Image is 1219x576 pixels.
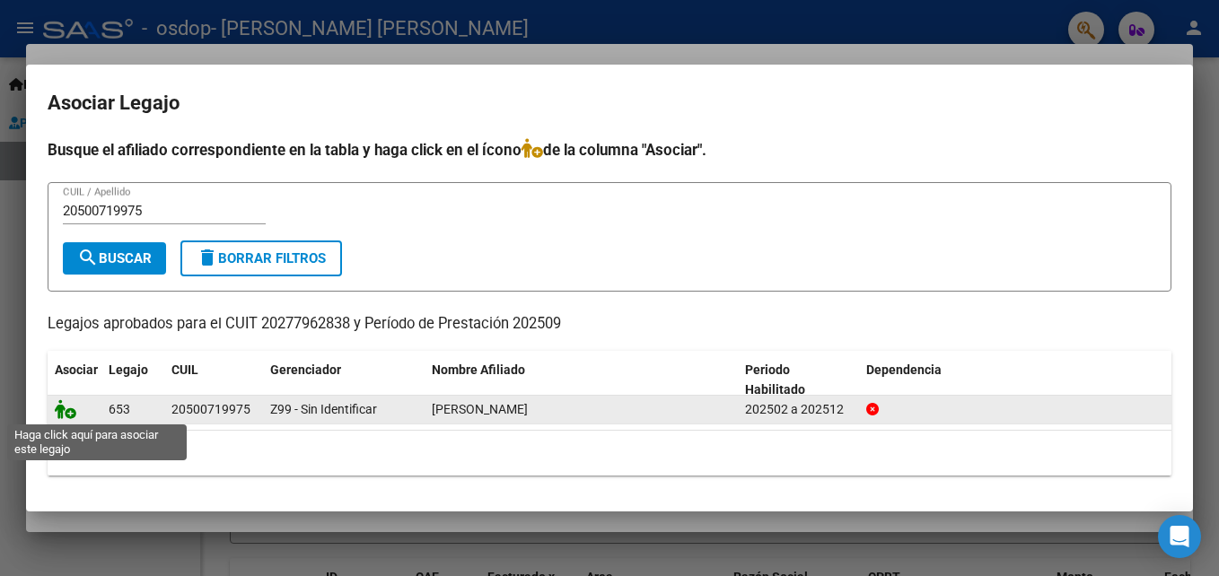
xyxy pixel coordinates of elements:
[1158,515,1201,558] div: Open Intercom Messenger
[48,313,1171,336] p: Legajos aprobados para el CUIT 20277962838 y Período de Prestación 202509
[866,362,942,377] span: Dependencia
[48,138,1171,161] h4: Busque el afiliado correspondiente en la tabla y haga click en el ícono de la columna "Asociar".
[197,250,326,266] span: Borrar Filtros
[164,351,263,410] datatable-header-cell: CUIL
[432,402,528,416] span: OBERTO HOMERO BENJAMIN
[55,362,98,377] span: Asociar
[263,351,425,410] datatable-header-cell: Gerenciador
[101,351,164,410] datatable-header-cell: Legajo
[738,351,859,410] datatable-header-cell: Periodo Habilitado
[109,362,148,377] span: Legajo
[432,362,525,377] span: Nombre Afiliado
[48,431,1171,476] div: 1 registros
[63,242,166,275] button: Buscar
[425,351,738,410] datatable-header-cell: Nombre Afiliado
[77,250,152,266] span: Buscar
[270,402,377,416] span: Z99 - Sin Identificar
[180,240,342,276] button: Borrar Filtros
[745,399,852,420] div: 202502 a 202512
[77,247,99,268] mat-icon: search
[171,362,198,377] span: CUIL
[270,362,341,377] span: Gerenciador
[48,86,1171,120] h2: Asociar Legajo
[745,362,805,397] span: Periodo Habilitado
[171,399,250,420] div: 20500719975
[109,402,130,416] span: 653
[48,351,101,410] datatable-header-cell: Asociar
[859,351,1172,410] datatable-header-cell: Dependencia
[197,247,218,268] mat-icon: delete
